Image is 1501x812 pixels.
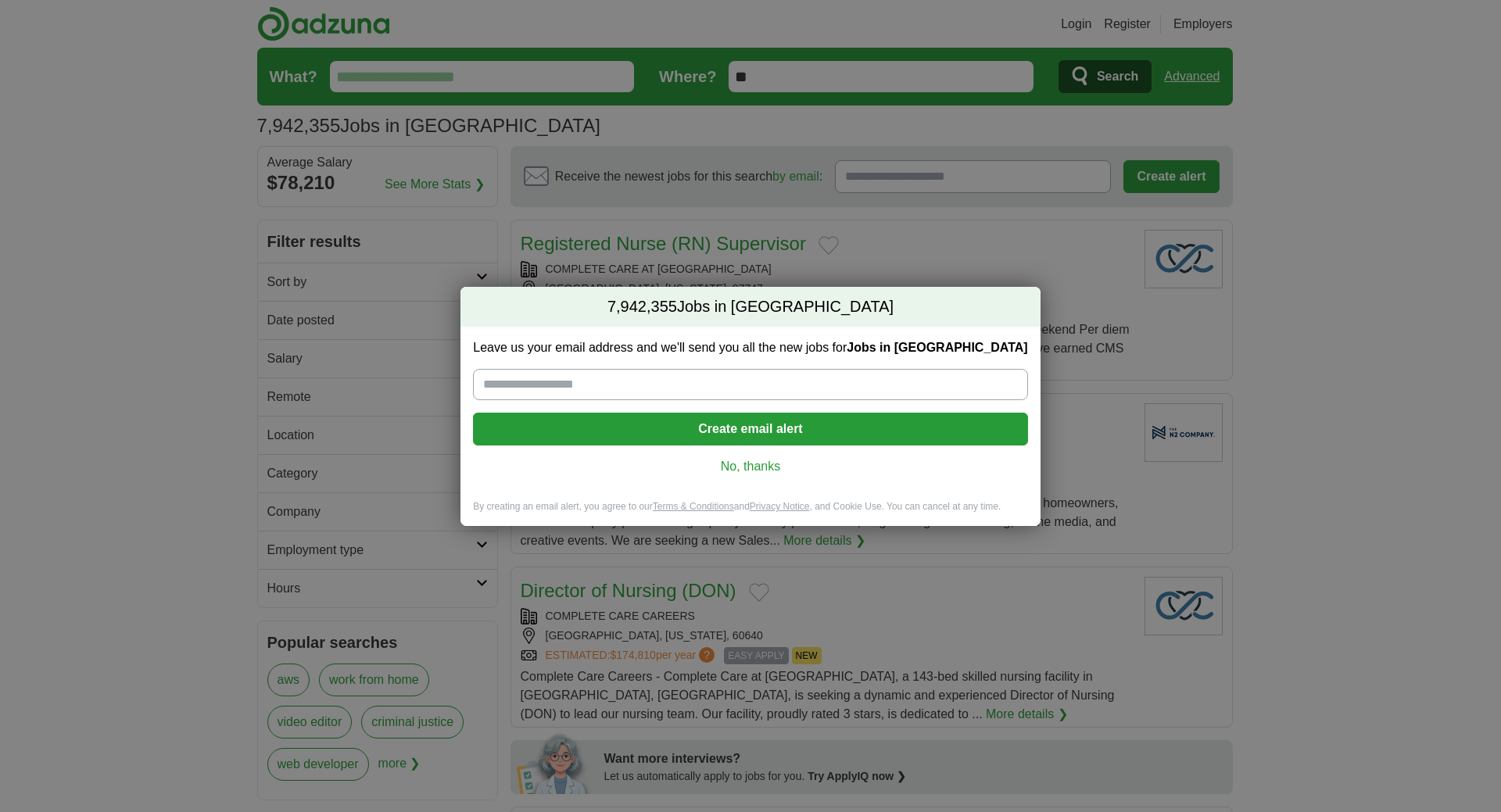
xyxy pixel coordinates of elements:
a: No, thanks [485,458,1015,475]
a: Privacy Notice [750,501,810,512]
span: 7,942,355 [607,296,677,318]
label: Leave us your email address and we'll send you all the new jobs for [473,339,1027,356]
h2: Jobs in [GEOGRAPHIC_DATA] [460,287,1040,327]
strong: Jobs in [GEOGRAPHIC_DATA] [847,341,1027,354]
div: By creating an email alert, you agree to our and , and Cookie Use. You can cancel at any time. [460,500,1040,526]
a: Terms & Conditions [653,501,734,512]
button: Create email alert [473,413,1027,445]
